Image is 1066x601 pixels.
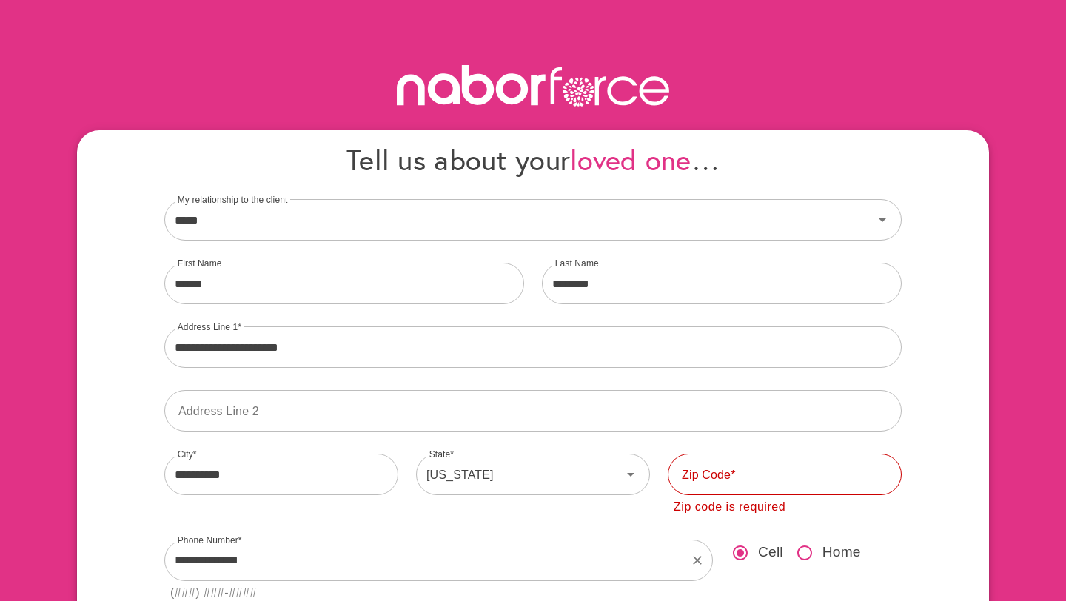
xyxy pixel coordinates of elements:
[416,454,622,495] div: [US_STATE]
[622,466,640,483] svg: Icon
[674,497,785,517] div: Zip code is required
[874,211,891,229] svg: Icon
[164,142,902,177] h4: Tell us about your …
[822,542,861,563] span: Home
[570,141,691,178] span: loved one
[758,542,783,563] span: Cell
